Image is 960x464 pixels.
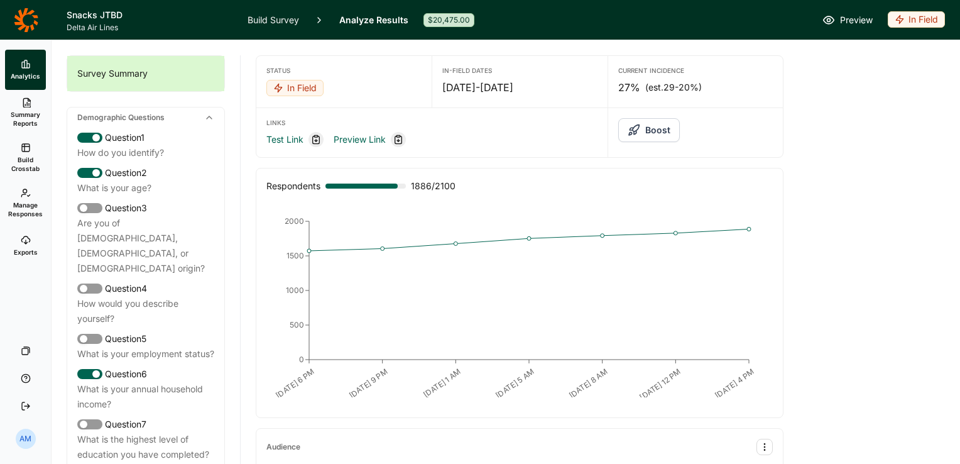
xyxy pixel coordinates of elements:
div: Question 6 [77,367,214,382]
a: Preview [822,13,873,28]
text: [DATE] 8 AM [567,367,609,400]
div: Question 7 [77,417,214,432]
text: [DATE] 9 PM [347,367,390,400]
div: What is the highest level of education you have completed? [77,432,214,462]
div: What is your age? [77,180,214,196]
div: Respondents [266,179,320,194]
div: In Field [266,80,324,96]
div: AM [16,429,36,449]
div: Status [266,66,422,75]
a: Manage Responses [5,180,46,226]
div: Copy link [391,132,406,147]
text: [DATE] 12 PM [638,367,682,402]
button: Boost [618,118,680,142]
span: Analytics [11,72,40,80]
text: [DATE] 6 PM [274,367,316,400]
div: Question 1 [77,130,214,145]
tspan: 0 [299,355,304,364]
tspan: 1500 [286,251,304,260]
div: In-Field Dates [442,66,597,75]
a: Summary Reports [5,90,46,135]
button: In Field [266,80,324,97]
span: Summary Reports [10,110,41,128]
div: What is your annual household income? [77,382,214,412]
div: Audience [266,442,300,452]
div: $20,475.00 [423,13,474,27]
h1: Snacks JTBD [67,8,232,23]
span: (est. 29-20% ) [645,81,702,94]
div: Copy link [308,132,324,147]
text: [DATE] 5 AM [494,367,536,400]
div: [DATE] - [DATE] [442,80,597,95]
span: 27% [618,80,640,95]
span: Build Crosstab [10,155,41,173]
a: Analytics [5,50,46,90]
div: Question 3 [77,201,214,216]
a: Test Link [266,132,303,147]
a: Preview Link [334,132,386,147]
div: How would you describe yourself? [77,296,214,326]
div: In Field [888,11,945,28]
div: Survey Summary [67,56,224,91]
button: In Field [888,11,945,29]
div: Links [266,118,597,127]
div: Current Incidence [618,66,773,75]
button: Audience Options [756,439,773,455]
tspan: 2000 [285,216,304,226]
text: [DATE] 4 PM [713,367,756,400]
tspan: 500 [290,320,304,329]
span: Delta Air Lines [67,23,232,33]
div: How do you identify? [77,145,214,160]
div: Question 5 [77,331,214,346]
text: [DATE] 1 AM [422,367,462,399]
div: Demographic Questions [67,108,224,128]
div: Are you of [DEMOGRAPHIC_DATA], [DEMOGRAPHIC_DATA], or [DEMOGRAPHIC_DATA] origin? [77,216,214,276]
div: Question 4 [77,281,214,296]
a: Build Crosstab [5,135,46,180]
span: Preview [840,13,873,28]
div: What is your employment status? [77,346,214,362]
span: Manage Responses [8,201,43,218]
span: 1886 / 2100 [411,179,455,194]
span: Exports [14,248,38,257]
div: Question 2 [77,165,214,180]
a: Exports [5,226,46,266]
tspan: 1000 [286,285,304,295]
